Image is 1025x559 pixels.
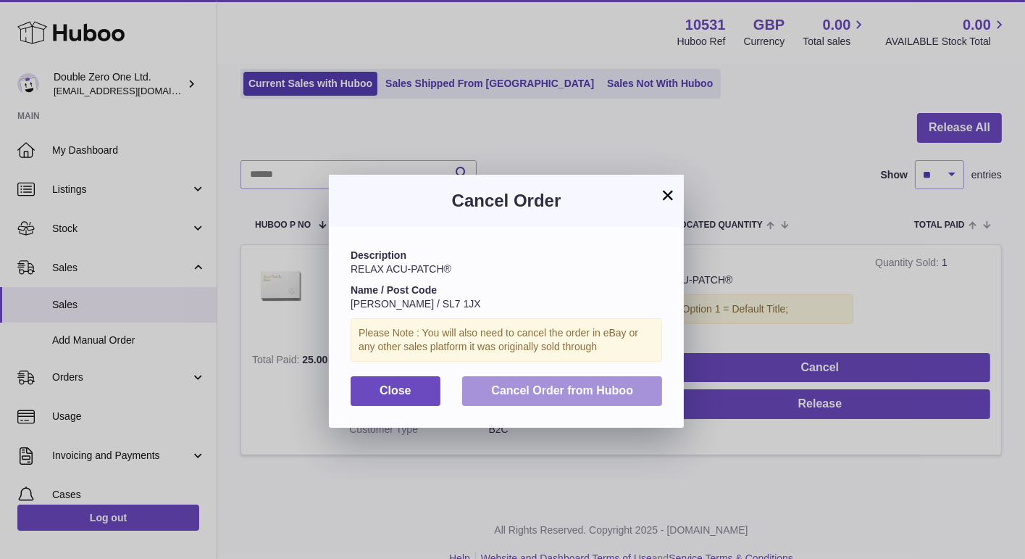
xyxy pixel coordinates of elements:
[351,284,437,296] strong: Name / Post Code
[351,376,440,406] button: Close
[462,376,662,406] button: Cancel Order from Huboo
[351,318,662,362] div: Please Note : You will also need to cancel the order in eBay or any other sales platform it was o...
[351,263,451,275] span: RELAX ACU-PATCH®
[351,189,662,212] h3: Cancel Order
[380,384,411,397] span: Close
[491,384,633,397] span: Cancel Order from Huboo
[351,298,481,310] span: [PERSON_NAME] / SL7 1JX
[351,249,406,261] strong: Description
[659,186,677,204] button: ×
